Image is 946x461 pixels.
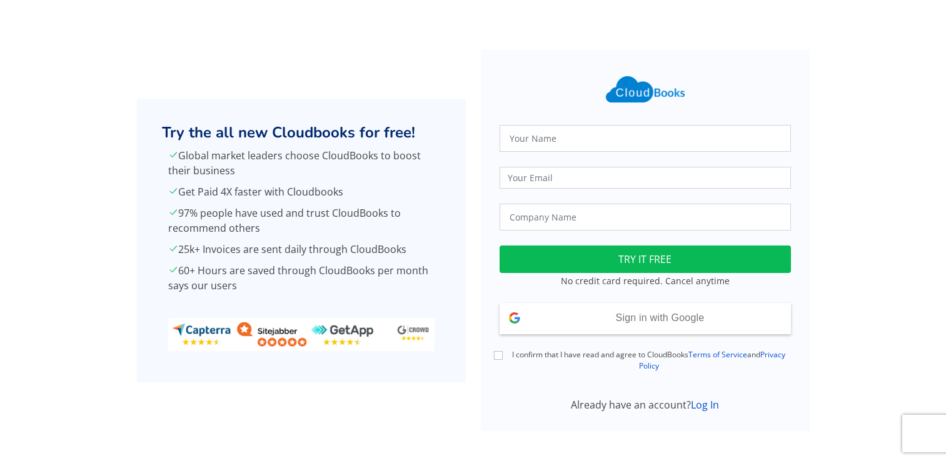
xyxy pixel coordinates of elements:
h2: Try the all new Cloudbooks for free! [162,124,441,142]
p: 60+ Hours are saved through CloudBooks per month says our users [168,263,435,293]
p: 25k+ Invoices are sent daily through CloudBooks [168,242,435,257]
input: Company Name [500,204,791,230]
input: Your Email [500,167,791,189]
a: Terms of Service [688,349,747,360]
img: Cloudbooks Logo [598,69,692,110]
input: Your Name [500,125,791,152]
span: Sign in with Google [616,312,705,323]
small: No credit card required. Cancel anytime [561,275,730,287]
button: TRY IT FREE [500,245,791,273]
p: Global market leaders choose CloudBooks to boost their business [168,148,435,178]
img: ratings_banner.png [168,318,435,351]
p: Get Paid 4X faster with Cloudbooks [168,184,435,199]
div: Already have an account? [492,397,798,412]
label: I confirm that I have read and agree to CloudBooks and [507,349,791,372]
a: Privacy Policy [639,349,786,371]
p: 97% people have used and trust CloudBooks to recommend others [168,206,435,235]
a: Log In [691,398,719,412]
